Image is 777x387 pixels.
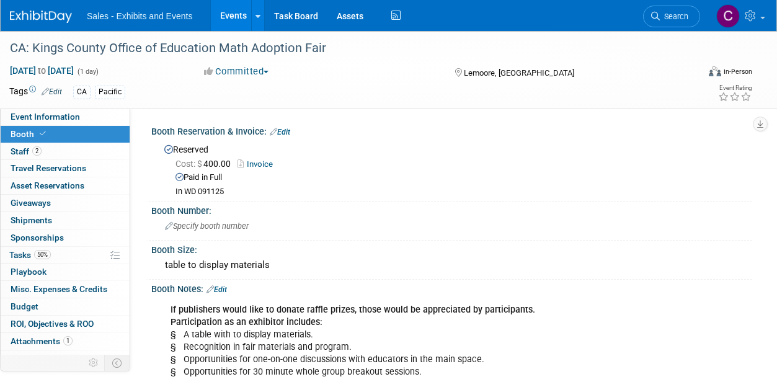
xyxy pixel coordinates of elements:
span: Lemoore, [GEOGRAPHIC_DATA] [464,68,574,78]
div: In-Person [723,67,752,76]
div: Booth Notes: [151,280,752,296]
div: Booth Number: [151,202,752,217]
span: 2 [32,146,42,156]
span: Specify booth number [165,221,249,231]
a: Event Information [1,109,130,125]
span: (1 day) [76,68,99,76]
b: Participation as an exhibitor includes: [171,317,322,327]
td: Toggle Event Tabs [105,355,130,371]
div: § A table with to display materials. § Recognition in fair materials and program. § Opportunities... [162,298,633,385]
span: 400.00 [175,159,236,169]
a: Edit [270,128,290,136]
td: Tags [9,85,62,99]
div: CA [73,86,91,99]
i: Booth reservation complete [40,130,46,137]
td: Personalize Event Tab Strip [83,355,105,371]
span: Staff [11,146,42,156]
a: Attachments1 [1,333,130,350]
img: Christine Lurz [716,4,740,28]
a: Invoice [238,159,279,169]
span: Tasks [9,250,51,260]
a: Edit [206,285,227,294]
a: Booth [1,126,130,143]
span: Misc. Expenses & Credits [11,284,107,294]
a: Tasks50% [1,247,130,264]
span: 1 [63,336,73,345]
a: Staff2 [1,143,130,160]
div: Booth Reservation & Invoice: [151,122,752,138]
span: Sales - Exhibits and Events [87,11,192,21]
a: Edit [42,87,62,96]
div: In WD 091125 [175,187,743,197]
div: table to display materials [161,256,743,275]
span: Booth [11,129,48,139]
a: Asset Reservations [1,177,130,194]
a: Playbook [1,264,130,280]
div: Event Format [644,64,752,83]
button: Committed [200,65,273,78]
a: ROI, Objectives & ROO [1,316,130,332]
div: Paid in Full [175,172,743,184]
a: Sponsorships [1,229,130,246]
span: Sponsorships [11,233,64,242]
a: Budget [1,298,130,315]
span: Attachments [11,336,73,346]
span: Cost: $ [175,159,203,169]
div: Booth Size: [151,241,752,256]
span: Shipments [11,215,52,225]
span: to [36,66,48,76]
a: Search [643,6,700,27]
b: If publishers would like to donate raffle prizes, those would be appreciated by participants. [171,305,535,315]
a: Shipments [1,212,130,229]
div: Reserved [161,140,743,197]
img: ExhibitDay [10,11,72,23]
span: Budget [11,301,38,311]
a: more [1,350,130,367]
span: 50% [34,250,51,259]
img: Format-Inperson.png [709,66,721,76]
span: ROI, Objectives & ROO [11,319,94,329]
span: Giveaways [11,198,51,208]
span: Asset Reservations [11,180,84,190]
span: Search [660,12,688,21]
span: Playbook [11,267,47,277]
div: CA: Kings County Office of Education Math Adoption Fair [6,37,689,60]
a: Giveaways [1,195,130,211]
a: Travel Reservations [1,160,130,177]
a: Misc. Expenses & Credits [1,281,130,298]
span: [DATE] [DATE] [9,65,74,76]
div: Pacific [95,86,125,99]
span: more [8,354,28,363]
div: Event Rating [718,85,752,91]
span: Event Information [11,112,80,122]
span: Travel Reservations [11,163,86,173]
